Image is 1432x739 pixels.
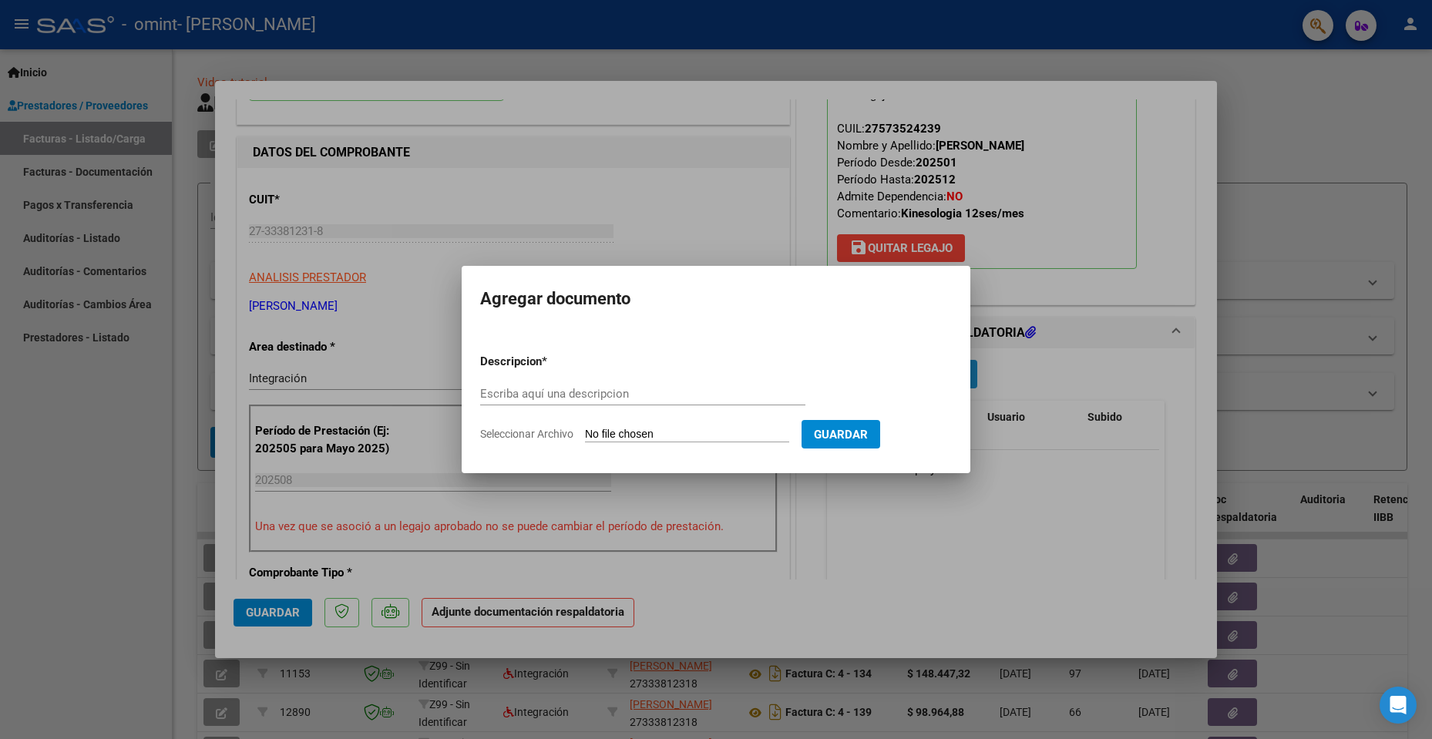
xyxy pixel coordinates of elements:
p: Descripcion [480,353,622,371]
span: Seleccionar Archivo [480,428,573,440]
button: Guardar [802,420,880,448]
span: Guardar [814,428,868,442]
h2: Agregar documento [480,284,952,314]
div: Open Intercom Messenger [1380,687,1417,724]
